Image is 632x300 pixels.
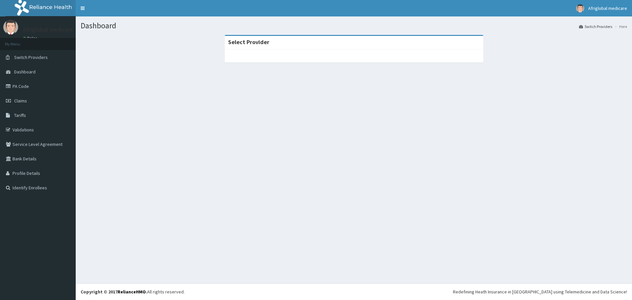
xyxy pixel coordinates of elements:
[81,21,627,30] h1: Dashboard
[14,112,26,118] span: Tariffs
[76,283,632,300] footer: All rights reserved.
[613,24,627,29] li: Here
[14,54,48,60] span: Switch Providers
[81,289,147,295] strong: Copyright © 2017 .
[579,24,612,29] a: Switch Providers
[14,69,36,75] span: Dashboard
[576,4,584,13] img: User Image
[453,288,627,295] div: Redefining Heath Insurance in [GEOGRAPHIC_DATA] using Telemedicine and Data Science!
[588,5,627,11] span: Afriglobal medicare
[3,20,18,35] img: User Image
[228,38,269,46] strong: Select Provider
[14,98,27,104] span: Claims
[23,36,39,41] a: Online
[23,27,73,33] p: Afriglobal medicare
[118,289,146,295] a: RelianceHMO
